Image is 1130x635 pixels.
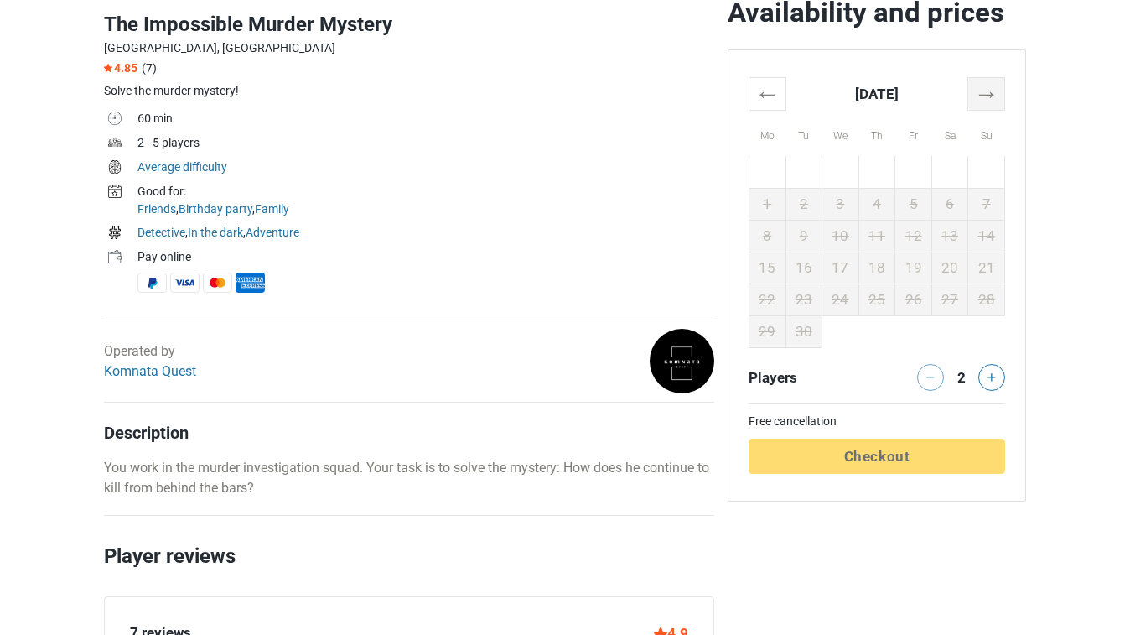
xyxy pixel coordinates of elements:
[822,252,859,284] td: 17
[104,39,714,57] div: [GEOGRAPHIC_DATA], [GEOGRAPHIC_DATA]
[822,188,859,220] td: 3
[822,220,859,252] td: 10
[104,541,714,596] h2: Player reviews
[104,61,137,75] span: 4.85
[749,110,786,156] th: Mo
[137,181,714,222] td: , ,
[785,77,968,110] th: [DATE]
[785,110,822,156] th: Tu
[137,248,714,266] div: Pay online
[895,110,932,156] th: Fr
[137,226,185,239] a: Detective
[104,82,714,100] div: Solve the murder mystery!
[137,133,714,157] td: 2 - 5 players
[895,220,932,252] td: 12
[951,364,972,388] div: 2
[142,61,157,75] span: (7)
[255,202,289,216] a: Family
[858,188,895,220] td: 4
[785,220,822,252] td: 9
[968,284,1005,315] td: 28
[104,423,714,443] h4: Description
[104,64,112,72] img: Star
[137,160,227,174] a: Average difficulty
[104,363,196,379] a: Komnata Quest
[968,252,1005,284] td: 21
[785,315,822,347] td: 30
[968,110,1005,156] th: Su
[188,226,243,239] a: In the dark
[650,329,714,393] img: e46de7e1bcaaced9l.png
[203,273,232,293] span: MasterCard
[137,222,714,247] td: , ,
[895,284,932,315] td: 26
[137,183,714,200] div: Good for:
[785,188,822,220] td: 2
[822,284,859,315] td: 24
[742,364,877,391] div: Players
[968,188,1005,220] td: 7
[246,226,299,239] a: Adventure
[104,341,196,382] div: Operated by
[822,110,859,156] th: We
[858,284,895,315] td: 25
[179,202,252,216] a: Birthday party
[931,110,968,156] th: Sa
[137,108,714,133] td: 60 min
[895,252,932,284] td: 19
[931,220,968,252] td: 13
[931,284,968,315] td: 27
[749,413,1005,430] td: Free cancellation
[858,252,895,284] td: 18
[749,220,786,252] td: 8
[931,188,968,220] td: 6
[749,77,786,110] th: ←
[858,110,895,156] th: Th
[858,220,895,252] td: 11
[749,252,786,284] td: 15
[137,202,176,216] a: Friends
[968,220,1005,252] td: 14
[968,77,1005,110] th: →
[104,9,714,39] h1: The Impossible Murder Mystery
[931,252,968,284] td: 20
[236,273,265,293] span: American Express
[895,188,932,220] td: 5
[170,273,200,293] span: Visa
[104,458,714,498] p: You work in the murder investigation squad. Your task is to solve the mystery: How does he contin...
[137,273,167,293] span: PayPal
[785,252,822,284] td: 16
[749,188,786,220] td: 1
[785,284,822,315] td: 23
[749,315,786,347] td: 29
[749,284,786,315] td: 22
